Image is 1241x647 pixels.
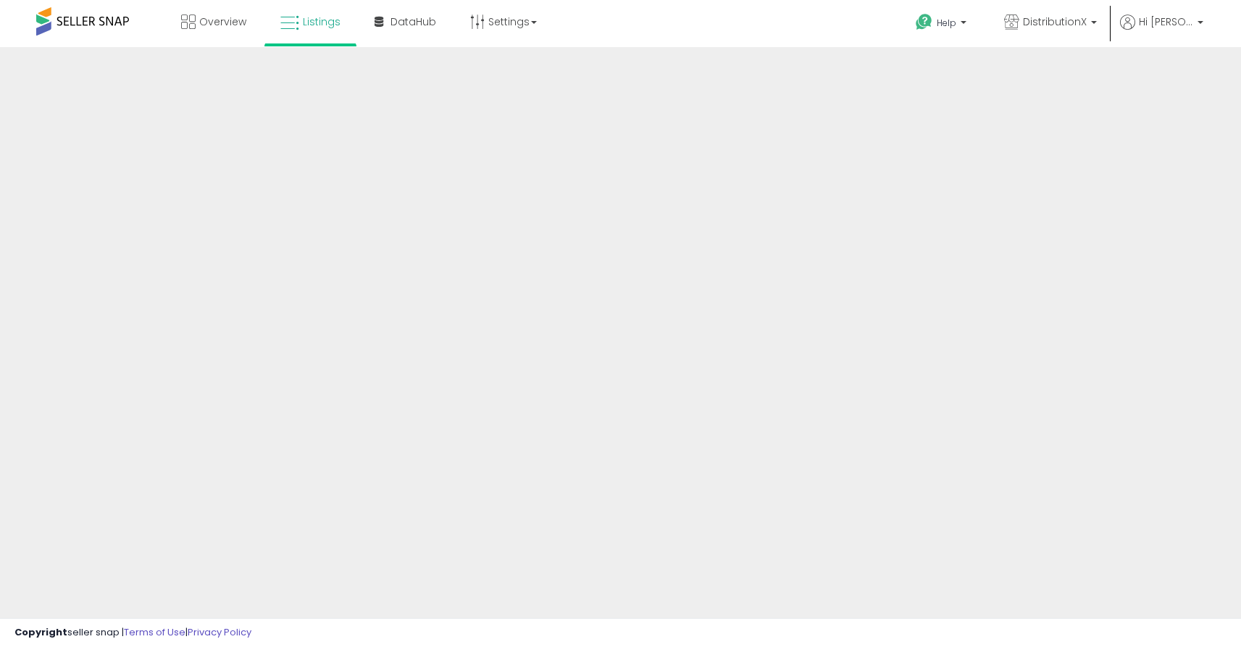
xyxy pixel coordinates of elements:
[124,625,185,639] a: Terms of Use
[14,626,251,640] div: seller snap | |
[904,2,981,47] a: Help
[14,625,67,639] strong: Copyright
[188,625,251,639] a: Privacy Policy
[937,17,956,29] span: Help
[199,14,246,29] span: Overview
[390,14,436,29] span: DataHub
[915,13,933,31] i: Get Help
[303,14,340,29] span: Listings
[1120,14,1203,47] a: Hi [PERSON_NAME]
[1139,14,1193,29] span: Hi [PERSON_NAME]
[1023,14,1087,29] span: DistributionX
